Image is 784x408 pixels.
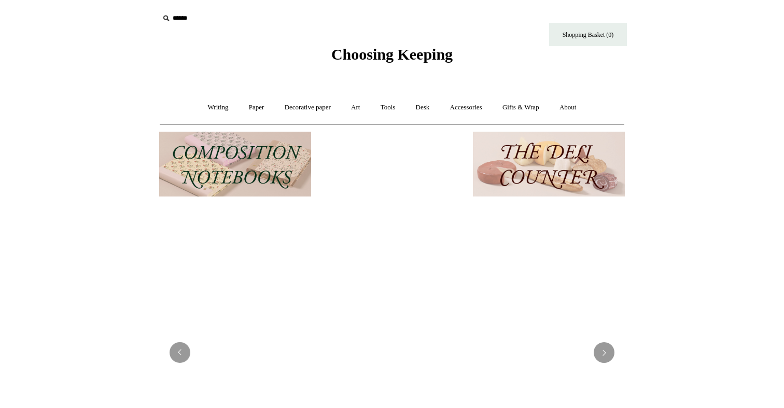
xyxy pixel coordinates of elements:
[316,132,468,196] img: New.jpg__PID:f73bdf93-380a-4a35-bcfe-7823039498e1
[331,54,453,61] a: Choosing Keeping
[342,94,369,121] a: Art
[549,23,627,46] a: Shopping Basket (0)
[594,342,614,363] button: Next
[170,342,190,363] button: Previous
[240,94,274,121] a: Paper
[493,94,549,121] a: Gifts & Wrap
[407,94,439,121] a: Desk
[371,94,405,121] a: Tools
[550,94,586,121] a: About
[331,46,453,63] span: Choosing Keeping
[441,94,492,121] a: Accessories
[199,94,238,121] a: Writing
[275,94,340,121] a: Decorative paper
[473,132,625,196] img: The Deli Counter
[159,132,311,196] img: 202302 Composition ledgers.jpg__PID:69722ee6-fa44-49dd-a067-31375e5d54ec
